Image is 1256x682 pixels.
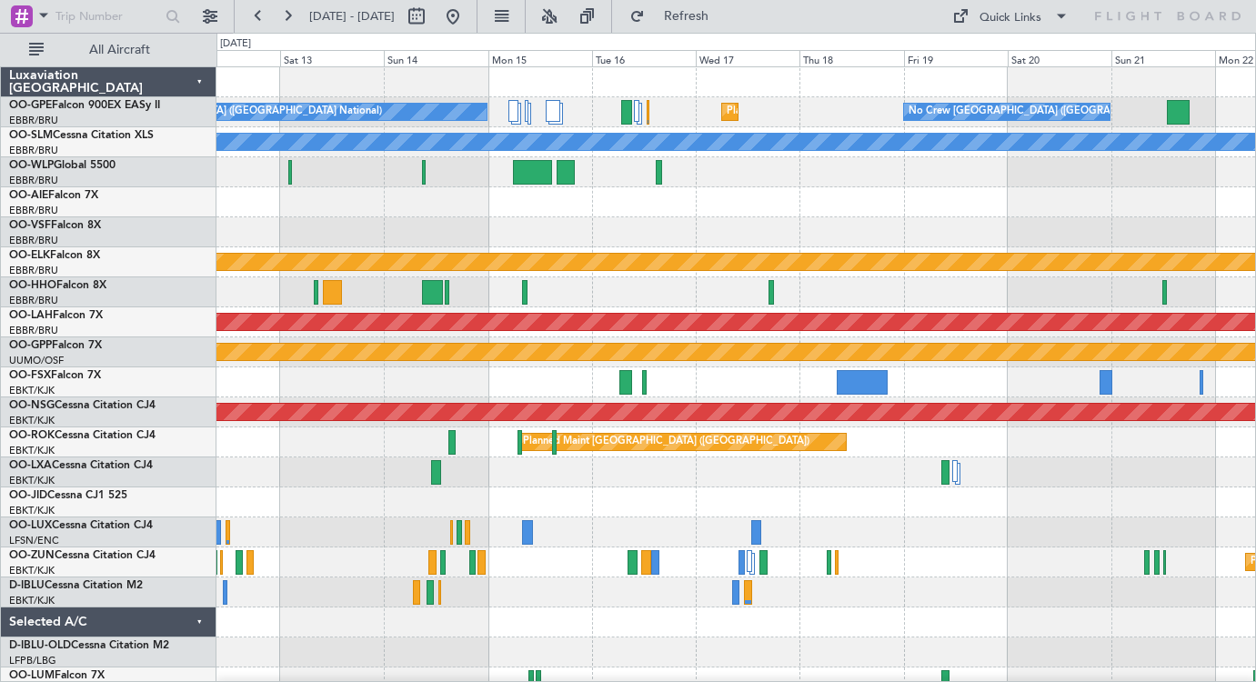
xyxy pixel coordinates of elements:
[9,130,154,141] a: OO-SLMCessna Citation XLS
[9,384,55,397] a: EBKT/KJK
[9,430,156,441] a: OO-ROKCessna Citation CJ4
[904,50,1008,66] div: Fri 19
[9,550,55,561] span: OO-ZUN
[980,9,1041,27] div: Quick Links
[9,250,50,261] span: OO-ELK
[9,520,52,531] span: OO-LUX
[9,100,52,111] span: OO-GPE
[1111,50,1215,66] div: Sun 21
[909,98,1213,125] div: No Crew [GEOGRAPHIC_DATA] ([GEOGRAPHIC_DATA] National)
[309,8,395,25] span: [DATE] - [DATE]
[592,50,696,66] div: Tue 16
[9,430,55,441] span: OO-ROK
[9,400,156,411] a: OO-NSGCessna Citation CJ4
[9,130,53,141] span: OO-SLM
[1008,50,1111,66] div: Sat 20
[280,50,384,66] div: Sat 13
[9,174,58,187] a: EBBR/BRU
[9,144,58,157] a: EBBR/BRU
[9,594,55,607] a: EBKT/KJK
[9,400,55,411] span: OO-NSG
[9,670,105,681] a: OO-LUMFalcon 7X
[9,114,58,127] a: EBBR/BRU
[9,310,53,321] span: OO-LAH
[9,654,56,667] a: LFPB/LBG
[9,324,58,337] a: EBBR/BRU
[9,160,54,171] span: OO-WLP
[176,50,280,66] div: Fri 12
[9,370,51,381] span: OO-FSX
[9,354,64,367] a: UUMO/OSF
[9,564,55,577] a: EBKT/KJK
[9,264,58,277] a: EBBR/BRU
[384,50,487,66] div: Sun 14
[9,490,47,501] span: OO-JID
[9,204,58,217] a: EBBR/BRU
[9,580,45,591] span: D-IBLU
[727,98,1056,125] div: Planned Maint [GEOGRAPHIC_DATA] ([GEOGRAPHIC_DATA] National)
[9,414,55,427] a: EBKT/KJK
[9,100,160,111] a: OO-GPEFalcon 900EX EASy II
[9,250,100,261] a: OO-ELKFalcon 8X
[9,444,55,457] a: EBKT/KJK
[9,160,116,171] a: OO-WLPGlobal 5500
[9,190,98,201] a: OO-AIEFalcon 7X
[9,490,127,501] a: OO-JIDCessna CJ1 525
[220,36,251,52] div: [DATE]
[9,220,101,231] a: OO-VSFFalcon 8X
[9,520,153,531] a: OO-LUXCessna Citation CJ4
[696,50,799,66] div: Wed 17
[9,474,55,487] a: EBKT/KJK
[648,10,725,23] span: Refresh
[9,504,55,517] a: EBKT/KJK
[943,2,1078,31] button: Quick Links
[799,50,903,66] div: Thu 18
[9,310,103,321] a: OO-LAHFalcon 7X
[9,370,101,381] a: OO-FSXFalcon 7X
[77,98,382,125] div: No Crew [GEOGRAPHIC_DATA] ([GEOGRAPHIC_DATA] National)
[9,670,55,681] span: OO-LUM
[9,280,106,291] a: OO-HHOFalcon 8X
[9,234,58,247] a: EBBR/BRU
[621,2,730,31] button: Refresh
[523,428,809,456] div: Planned Maint [GEOGRAPHIC_DATA] ([GEOGRAPHIC_DATA])
[9,280,56,291] span: OO-HHO
[9,190,48,201] span: OO-AIE
[9,534,59,547] a: LFSN/ENC
[9,220,51,231] span: OO-VSF
[47,44,192,56] span: All Aircraft
[9,640,169,651] a: D-IBLU-OLDCessna Citation M2
[9,294,58,307] a: EBBR/BRU
[20,35,197,65] button: All Aircraft
[55,3,160,30] input: Trip Number
[9,550,156,561] a: OO-ZUNCessna Citation CJ4
[9,580,143,591] a: D-IBLUCessna Citation M2
[9,460,52,471] span: OO-LXA
[9,340,102,351] a: OO-GPPFalcon 7X
[9,460,153,471] a: OO-LXACessna Citation CJ4
[9,640,71,651] span: D-IBLU-OLD
[488,50,592,66] div: Mon 15
[9,340,52,351] span: OO-GPP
